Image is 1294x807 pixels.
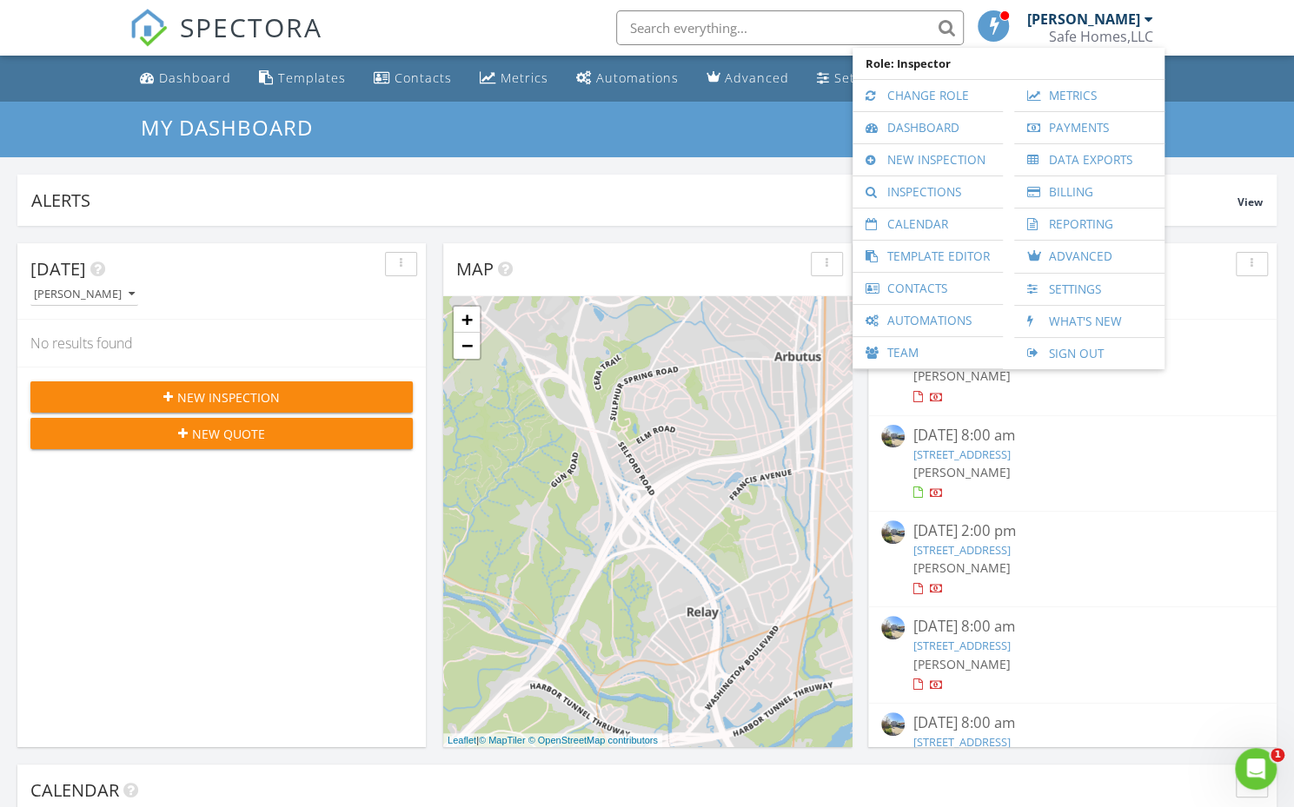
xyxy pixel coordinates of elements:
[133,63,238,95] a: Dashboard
[913,638,1011,653] a: [STREET_ADDRESS]
[17,320,426,367] div: No results found
[861,48,1156,79] span: Role: Inspector
[861,176,994,208] a: Inspections
[1027,10,1140,28] div: [PERSON_NAME]
[861,112,994,143] a: Dashboard
[861,273,994,304] a: Contacts
[881,425,1264,502] a: [DATE] 8:00 am [STREET_ADDRESS] [PERSON_NAME]
[34,288,135,301] div: [PERSON_NAME]
[129,9,168,47] img: The Best Home Inspection Software - Spectora
[861,144,994,175] a: New Inspection
[1023,112,1156,143] a: Payments
[454,307,480,333] a: Zoom in
[528,735,658,745] a: © OpenStreetMap contributors
[30,381,413,413] button: New Inspection
[30,283,138,307] button: [PERSON_NAME]
[454,333,480,359] a: Zoom out
[1023,144,1156,175] a: Data Exports
[569,63,686,95] a: Automations (Basic)
[881,712,905,736] img: streetview
[881,616,1264,693] a: [DATE] 8:00 am [STREET_ADDRESS] [PERSON_NAME]
[1023,208,1156,240] a: Reporting
[913,616,1232,638] div: [DATE] 8:00 am
[913,559,1011,576] span: [PERSON_NAME]
[881,712,1264,790] a: [DATE] 8:00 am [STREET_ADDRESS] [PERSON_NAME]
[913,542,1011,558] a: [STREET_ADDRESS]
[192,425,265,443] span: New Quote
[596,69,679,86] div: Automations
[180,9,322,45] span: SPECTORA
[177,388,280,407] span: New Inspection
[881,616,905,639] img: streetview
[252,63,353,95] a: Templates
[1049,28,1153,45] div: Safe Homes,LLC
[913,464,1011,480] span: [PERSON_NAME]
[861,241,994,272] a: Template Editor
[913,734,1011,750] a: [STREET_ADDRESS]
[501,69,548,86] div: Metrics
[448,735,476,745] a: Leaflet
[1023,274,1156,305] a: Settings
[1023,176,1156,208] a: Billing
[834,69,886,86] div: Settings
[1023,338,1156,369] a: Sign Out
[913,425,1232,446] div: [DATE] 8:00 am
[479,735,526,745] a: © MapTiler
[129,23,322,60] a: SPECTORA
[810,63,893,95] a: Settings
[30,418,413,449] button: New Quote
[31,189,1238,212] div: Alerts
[141,113,313,142] span: My Dashboard
[1238,195,1263,209] span: View
[913,367,1011,384] span: [PERSON_NAME]
[861,208,994,240] a: Calendar
[700,63,796,95] a: Advanced
[1271,748,1284,762] span: 1
[1023,80,1156,111] a: Metrics
[367,63,459,95] a: Contacts
[1023,306,1156,337] a: What's New
[30,778,119,802] span: Calendar
[881,425,905,448] img: streetview
[913,712,1232,734] div: [DATE] 8:00 am
[395,69,452,86] div: Contacts
[913,446,1011,462] a: [STREET_ADDRESS]
[1235,748,1277,790] iframe: Intercom live chat
[473,63,555,95] a: Metrics
[616,10,964,45] input: Search everything...
[861,80,994,111] a: Change Role
[861,305,994,336] a: Automations
[456,257,494,281] span: Map
[159,69,231,86] div: Dashboard
[881,520,905,544] img: streetview
[1023,241,1156,273] a: Advanced
[861,337,994,368] a: Team
[913,656,1011,672] span: [PERSON_NAME]
[443,733,662,748] div: |
[278,69,346,86] div: Templates
[913,520,1232,542] div: [DATE] 2:00 pm
[725,69,789,86] div: Advanced
[30,257,86,281] span: [DATE]
[881,520,1264,598] a: [DATE] 2:00 pm [STREET_ADDRESS] [PERSON_NAME]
